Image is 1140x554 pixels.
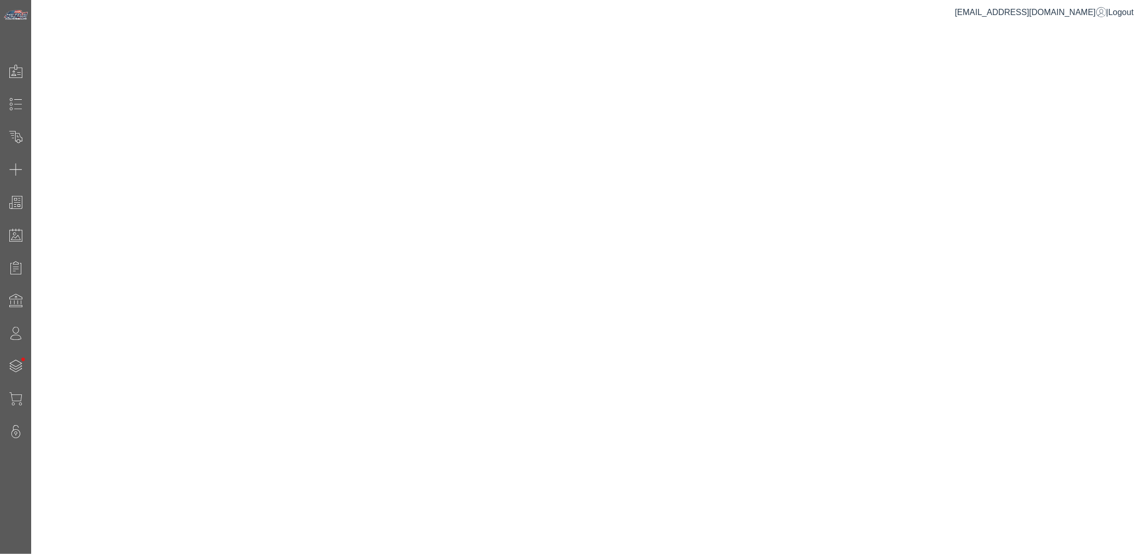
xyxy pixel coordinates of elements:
span: • [10,342,36,376]
img: Metals Direct Inc Logo [3,9,29,21]
span: Logout [1108,8,1134,17]
div: | [955,6,1134,19]
a: [EMAIL_ADDRESS][DOMAIN_NAME] [955,8,1106,17]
